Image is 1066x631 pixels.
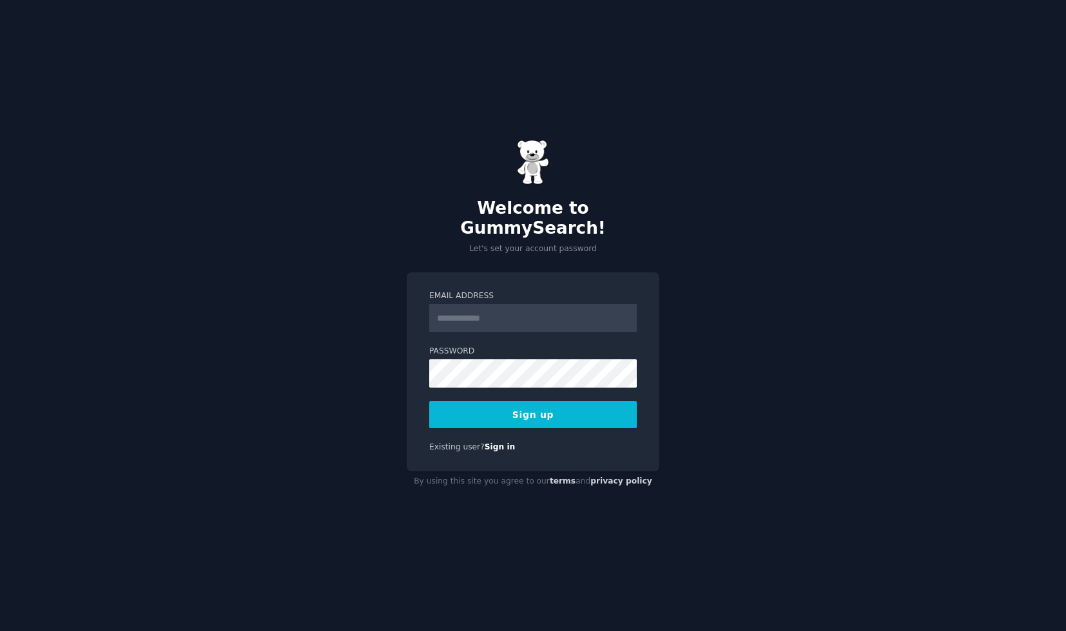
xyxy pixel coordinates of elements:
h2: Welcome to GummySearch! [407,198,659,239]
label: Email Address [429,290,637,302]
div: By using this site you agree to our and [407,471,659,492]
button: Sign up [429,401,637,428]
span: Existing user? [429,442,485,451]
p: Let's set your account password [407,243,659,255]
a: Sign in [485,442,516,451]
label: Password [429,346,637,357]
a: privacy policy [590,476,652,485]
a: terms [550,476,576,485]
img: Gummy Bear [517,140,549,185]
